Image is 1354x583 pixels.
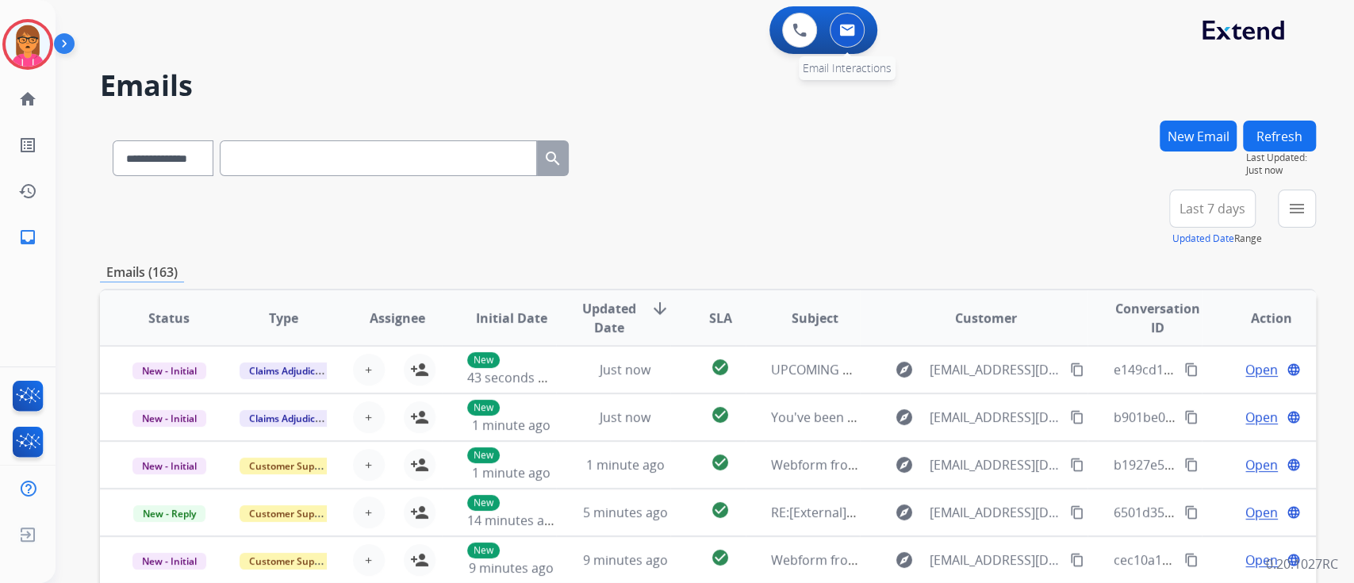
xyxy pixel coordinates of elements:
[1287,362,1301,377] mat-icon: language
[467,400,500,416] p: New
[581,299,638,337] span: Updated Date
[365,503,372,522] span: +
[100,70,1316,102] h2: Emails
[1113,551,1352,569] span: cec10a1b-29c1-4efe-965c-495a49a650e3
[1172,232,1262,245] span: Range
[711,405,730,424] mat-icon: check_circle
[410,503,429,522] mat-icon: person_add
[955,309,1017,328] span: Customer
[410,550,429,570] mat-icon: person_add
[1202,290,1316,346] th: Action
[1243,121,1316,152] button: Refresh
[472,416,550,434] span: 1 minute ago
[1070,362,1084,377] mat-icon: content_copy
[6,22,50,67] img: avatar
[472,464,550,481] span: 1 minute ago
[930,360,1061,379] span: [EMAIL_ADDRESS][DOMAIN_NAME]
[467,543,500,558] p: New
[1246,164,1316,177] span: Just now
[475,309,547,328] span: Initial Date
[895,550,914,570] mat-icon: explore
[1184,505,1199,520] mat-icon: content_copy
[650,299,669,318] mat-icon: arrow_downward
[410,455,429,474] mat-icon: person_add
[240,362,348,379] span: Claims Adjudication
[895,455,914,474] mat-icon: explore
[543,149,562,168] mat-icon: search
[353,449,385,481] button: +
[711,358,730,377] mat-icon: check_circle
[1113,504,1353,521] span: 6501d352-ccda-41f0-ae2e-bc3c4ead2eac
[100,263,184,282] p: Emails (163)
[771,408,1268,426] span: You've been assigned a new service order: 0b747eb6-effb-4097-8c55-80ea228ba400
[1184,553,1199,567] mat-icon: content_copy
[353,544,385,576] button: +
[771,551,1130,569] span: Webform from [EMAIL_ADDRESS][DOMAIN_NAME] on [DATE]
[353,497,385,528] button: +
[469,559,554,577] span: 9 minutes ago
[467,512,559,529] span: 14 minutes ago
[803,60,892,75] span: Email Interactions
[1266,554,1338,573] p: 0.20.1027RC
[18,182,37,201] mat-icon: history
[792,309,838,328] span: Subject
[1160,121,1237,152] button: New Email
[132,362,206,379] span: New - Initial
[365,455,372,474] span: +
[1287,458,1301,472] mat-icon: language
[1287,410,1301,424] mat-icon: language
[1245,360,1278,379] span: Open
[467,495,500,511] p: New
[1070,410,1084,424] mat-icon: content_copy
[1246,152,1316,164] span: Last Updated:
[711,501,730,520] mat-icon: check_circle
[1113,299,1201,337] span: Conversation ID
[467,352,500,368] p: New
[586,456,665,474] span: 1 minute ago
[895,408,914,427] mat-icon: explore
[365,360,372,379] span: +
[1179,205,1245,212] span: Last 7 days
[771,361,995,378] span: UPCOMING REPAIR: Extend Customer
[583,551,668,569] span: 9 minutes ago
[1245,455,1278,474] span: Open
[1287,199,1306,218] mat-icon: menu
[1245,550,1278,570] span: Open
[133,505,205,522] span: New - Reply
[467,447,500,463] p: New
[1287,553,1301,567] mat-icon: language
[771,504,1089,521] span: RE:[External] Il tuo messaggio è stato ricevuto, grazie!
[240,410,348,427] span: Claims Adjudication
[600,361,650,378] span: Just now
[353,354,385,385] button: +
[895,503,914,522] mat-icon: explore
[1245,503,1278,522] span: Open
[148,309,190,328] span: Status
[930,455,1061,474] span: [EMAIL_ADDRESS][DOMAIN_NAME]
[895,360,914,379] mat-icon: explore
[1172,232,1234,245] button: Updated Date
[18,228,37,247] mat-icon: inbox
[365,550,372,570] span: +
[583,504,668,521] span: 5 minutes ago
[132,410,206,427] span: New - Initial
[410,408,429,427] mat-icon: person_add
[240,505,343,522] span: Customer Support
[1245,408,1278,427] span: Open
[410,360,429,379] mat-icon: person_add
[132,553,206,570] span: New - Initial
[1070,458,1084,472] mat-icon: content_copy
[240,458,343,474] span: Customer Support
[708,309,731,328] span: SLA
[711,548,730,567] mat-icon: check_circle
[1184,362,1199,377] mat-icon: content_copy
[365,408,372,427] span: +
[18,90,37,109] mat-icon: home
[600,408,650,426] span: Just now
[1184,458,1199,472] mat-icon: content_copy
[1169,190,1256,228] button: Last 7 days
[711,453,730,472] mat-icon: check_circle
[1184,410,1199,424] mat-icon: content_copy
[1070,505,1084,520] mat-icon: content_copy
[132,458,206,474] span: New - Initial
